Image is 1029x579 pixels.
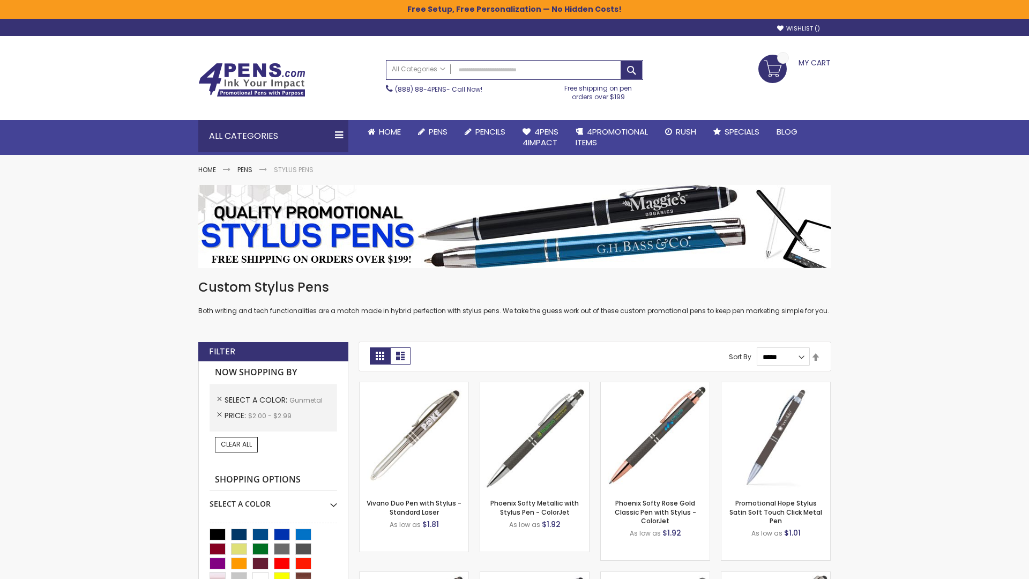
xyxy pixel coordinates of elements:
span: Home [379,126,401,137]
img: 4Pens Custom Pens and Promotional Products [198,63,305,97]
a: Blog [768,120,806,144]
a: Rush [657,120,705,144]
a: Pens [237,165,252,174]
span: Rush [676,126,696,137]
a: 4PROMOTIONALITEMS [567,120,657,155]
span: 4Pens 4impact [523,126,558,148]
span: $1.81 [422,519,439,530]
span: $1.01 [784,528,801,538]
img: Promotional Hope Stylus Satin Soft Touch Click Metal Pen-Gunmetal [721,382,830,491]
span: Specials [725,126,759,137]
a: Phoenix Softy Metallic with Stylus Pen - ColorJet [490,499,579,516]
span: As low as [751,529,782,538]
span: Pens [429,126,448,137]
strong: Shopping Options [210,469,337,492]
span: Price [225,410,248,421]
a: Phoenix Softy Rose Gold Classic Pen with Stylus - ColorJet [615,499,696,525]
a: Specials [705,120,768,144]
a: (888) 88-4PENS [395,85,446,94]
span: Clear All [221,440,252,449]
span: Select A Color [225,395,289,405]
label: Sort By [729,352,751,361]
strong: Grid [370,347,390,365]
a: Phoenix Softy Rose Gold Classic Pen with Stylus - ColorJet-Gunmetal [601,382,710,391]
a: Phoenix Softy Metallic with Stylus Pen - ColorJet-Gunmetal [480,382,589,391]
span: Gunmetal [289,396,323,405]
span: As low as [509,520,540,529]
img: Phoenix Softy Metallic with Stylus Pen - ColorJet-Gunmetal [480,382,589,491]
div: Select A Color [210,491,337,509]
h1: Custom Stylus Pens [198,279,831,296]
a: Home [359,120,409,144]
a: Pencils [456,120,514,144]
a: Home [198,165,216,174]
span: As low as [630,529,661,538]
strong: Stylus Pens [274,165,314,174]
a: Vivano Duo Pen with Stylus - Standard Laser-Gunmetal [360,382,468,391]
span: All Categories [392,65,445,73]
span: - Call Now! [395,85,482,94]
a: Promotional Hope Stylus Satin Soft Touch Click Metal Pen-Gunmetal [721,382,830,391]
a: Wishlist [777,25,820,33]
span: Pencils [475,126,505,137]
strong: Now Shopping by [210,361,337,384]
a: All Categories [386,61,451,78]
a: Promotional Hope Stylus Satin Soft Touch Click Metal Pen [729,499,822,525]
span: Blog [777,126,797,137]
span: As low as [390,520,421,529]
span: $1.92 [542,519,561,530]
strong: Filter [209,346,235,358]
img: Vivano Duo Pen with Stylus - Standard Laser-Gunmetal [360,382,468,491]
span: $1.92 [662,528,681,538]
a: Pens [409,120,456,144]
span: 4PROMOTIONAL ITEMS [576,126,648,148]
img: Stylus Pens [198,185,831,268]
div: Both writing and tech functionalities are a match made in hybrid perfection with stylus pens. We ... [198,279,831,316]
div: All Categories [198,120,348,152]
a: Vivano Duo Pen with Stylus - Standard Laser [367,499,461,516]
span: $2.00 - $2.99 [248,411,292,420]
a: Clear All [215,437,258,452]
div: Free shipping on pen orders over $199 [554,80,644,101]
a: 4Pens4impact [514,120,567,155]
img: Phoenix Softy Rose Gold Classic Pen with Stylus - ColorJet-Gunmetal [601,382,710,491]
